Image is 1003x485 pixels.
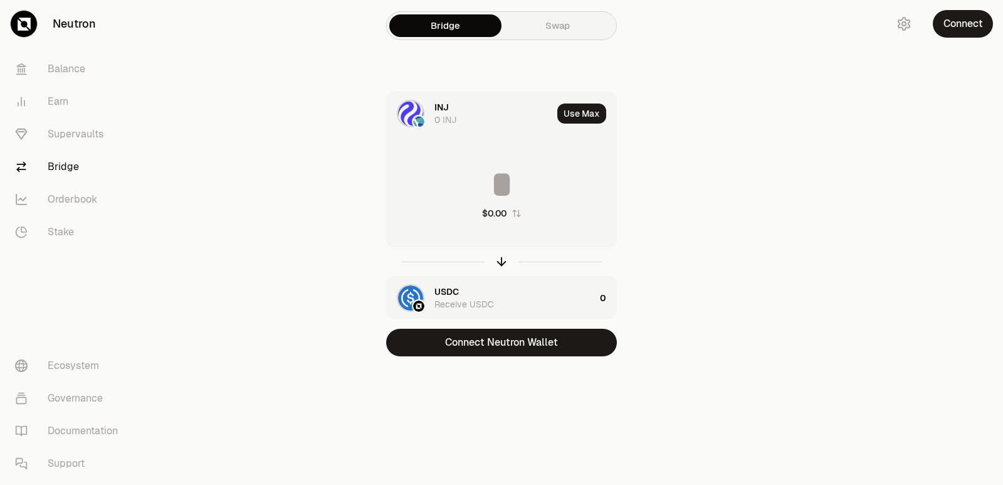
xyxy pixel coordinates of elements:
a: Bridge [5,151,135,183]
a: Documentation [5,415,135,447]
img: INJ Logo [398,101,423,126]
a: Orderbook [5,183,135,216]
img: USDC Logo [398,285,423,311]
button: $0.00 [482,207,522,220]
div: $0.00 [482,207,507,220]
a: Governance [5,382,135,415]
div: 0 INJ [434,114,456,126]
a: Supervaults [5,118,135,151]
button: Use Max [557,104,606,124]
a: Stake [5,216,135,248]
div: INJ [434,101,449,114]
a: Earn [5,85,135,118]
div: INJ LogoTerra LogoINJ0 INJ [387,92,552,135]
button: USDC LogoNeutron LogoUSDCReceive USDC0 [387,277,616,319]
a: Ecosystem [5,349,135,382]
a: Bridge [389,14,501,37]
button: Connect Neutron Wallet [386,329,617,356]
img: Neutron Logo [413,301,424,312]
a: Support [5,447,135,480]
div: USDC [434,285,459,298]
div: USDC LogoNeutron LogoUSDCReceive USDC [387,277,595,319]
a: Swap [501,14,614,37]
a: Balance [5,53,135,85]
div: 0 [600,277,616,319]
button: Connect [933,10,993,38]
div: Receive USDC [434,298,494,311]
img: Terra Logo [413,116,424,127]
